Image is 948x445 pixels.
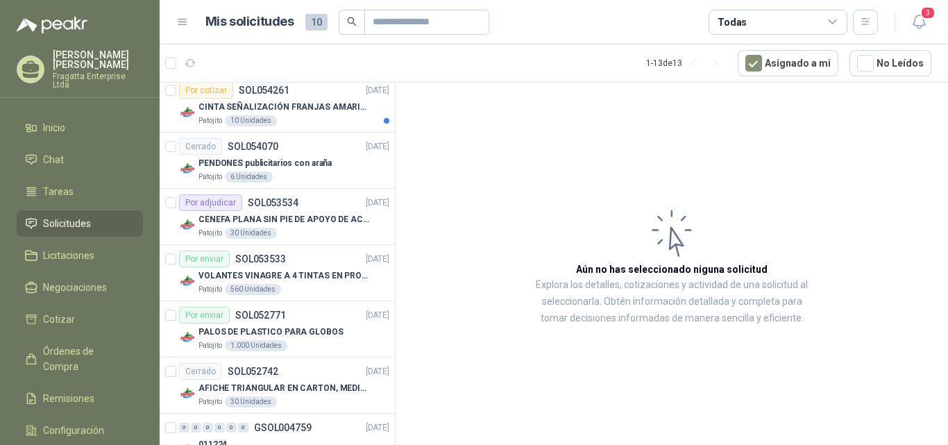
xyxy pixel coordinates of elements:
[191,423,201,433] div: 0
[160,133,395,189] a: CerradoSOL054070[DATE] Company LogoPENDONES publicitarios con arañaPatojito6 Unidades
[198,326,344,339] p: PALOS DE PLASTICO PARA GLOBOS
[366,196,389,210] p: [DATE]
[179,217,196,233] img: Company Logo
[160,245,395,301] a: Por enviarSOL053533[DATE] Company LogoVOLANTES VINAGRE A 4 TINTAS EN PROPALCOTE VER ARCHIVO ADJUN...
[198,171,222,183] p: Patojito
[225,340,287,351] div: 1.000 Unidades
[238,423,248,433] div: 0
[205,12,294,32] h1: Mis solicitudes
[225,284,281,295] div: 560 Unidades
[228,367,278,376] p: SOL052742
[198,157,332,170] p: PENDONES publicitarios con araña
[226,423,237,433] div: 0
[366,253,389,266] p: [DATE]
[366,140,389,153] p: [DATE]
[347,17,357,26] span: search
[225,115,277,126] div: 10 Unidades
[179,82,233,99] div: Por cotizar
[17,306,143,333] a: Cotizar
[17,17,87,33] img: Logo peakr
[17,210,143,237] a: Solicitudes
[198,228,222,239] p: Patojito
[198,340,222,351] p: Patojito
[906,10,931,35] button: 3
[179,194,242,211] div: Por adjudicar
[43,280,107,295] span: Negociaciones
[366,421,389,435] p: [DATE]
[160,189,395,245] a: Por adjudicarSOL053534[DATE] Company LogoCENEFA PLANA SIN PIE DE APOYO DE ACUERDO A LA IMAGEN ADJ...
[248,198,298,208] p: SOL053534
[198,213,371,226] p: CENEFA PLANA SIN PIE DE APOYO DE ACUERDO A LA IMAGEN ADJUNTA
[198,269,371,283] p: VOLANTES VINAGRE A 4 TINTAS EN PROPALCOTE VER ARCHIVO ADJUNTO
[198,115,222,126] p: Patojito
[43,120,65,135] span: Inicio
[17,417,143,444] a: Configuración
[254,423,312,433] p: GSOL004759
[235,254,286,264] p: SOL053533
[17,385,143,412] a: Remisiones
[198,101,371,114] p: CINTA SEÑALIZACIÓN FRANJAS AMARILLAS NEGRA
[225,171,273,183] div: 6 Unidades
[179,251,230,267] div: Por enviar
[366,84,389,97] p: [DATE]
[160,358,395,414] a: CerradoSOL052742[DATE] Company LogoAFICHE TRIANGULAR EN CARTON, MEDIDAS 30 CM X 45 CMPatojito30 U...
[366,309,389,322] p: [DATE]
[43,184,74,199] span: Tareas
[17,146,143,173] a: Chat
[17,274,143,301] a: Negociaciones
[920,6,936,19] span: 3
[203,423,213,433] div: 0
[534,277,809,327] p: Explora los detalles, cotizaciones y actividad de una solicitud al seleccionarla. Obtén informaci...
[43,152,64,167] span: Chat
[43,391,94,406] span: Remisiones
[43,312,75,327] span: Cotizar
[53,50,143,69] p: [PERSON_NAME] [PERSON_NAME]
[849,50,931,76] button: No Leídos
[305,14,328,31] span: 10
[17,178,143,205] a: Tareas
[228,142,278,151] p: SOL054070
[179,273,196,289] img: Company Logo
[225,228,277,239] div: 30 Unidades
[198,382,371,395] p: AFICHE TRIANGULAR EN CARTON, MEDIDAS 30 CM X 45 CM
[225,396,277,408] div: 30 Unidades
[43,248,94,263] span: Licitaciones
[738,50,838,76] button: Asignado a mi
[576,262,768,277] h3: Aún no has seleccionado niguna solicitud
[53,72,143,89] p: Fragatta Enterprise Ltda
[179,329,196,346] img: Company Logo
[179,363,222,380] div: Cerrado
[179,160,196,177] img: Company Logo
[179,385,196,402] img: Company Logo
[179,138,222,155] div: Cerrado
[160,301,395,358] a: Por enviarSOL052771[DATE] Company LogoPALOS DE PLASTICO PARA GLOBOSPatojito1.000 Unidades
[17,242,143,269] a: Licitaciones
[179,307,230,324] div: Por enviar
[17,338,143,380] a: Órdenes de Compra
[43,216,91,231] span: Solicitudes
[239,85,289,95] p: SOL054261
[17,115,143,141] a: Inicio
[43,423,104,438] span: Configuración
[160,76,395,133] a: Por cotizarSOL054261[DATE] Company LogoCINTA SEÑALIZACIÓN FRANJAS AMARILLAS NEGRAPatojito10 Unidades
[179,104,196,121] img: Company Logo
[718,15,747,30] div: Todas
[646,52,727,74] div: 1 - 13 de 13
[214,423,225,433] div: 0
[43,344,130,374] span: Órdenes de Compra
[179,423,189,433] div: 0
[366,365,389,378] p: [DATE]
[198,284,222,295] p: Patojito
[198,396,222,408] p: Patojito
[235,310,286,320] p: SOL052771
